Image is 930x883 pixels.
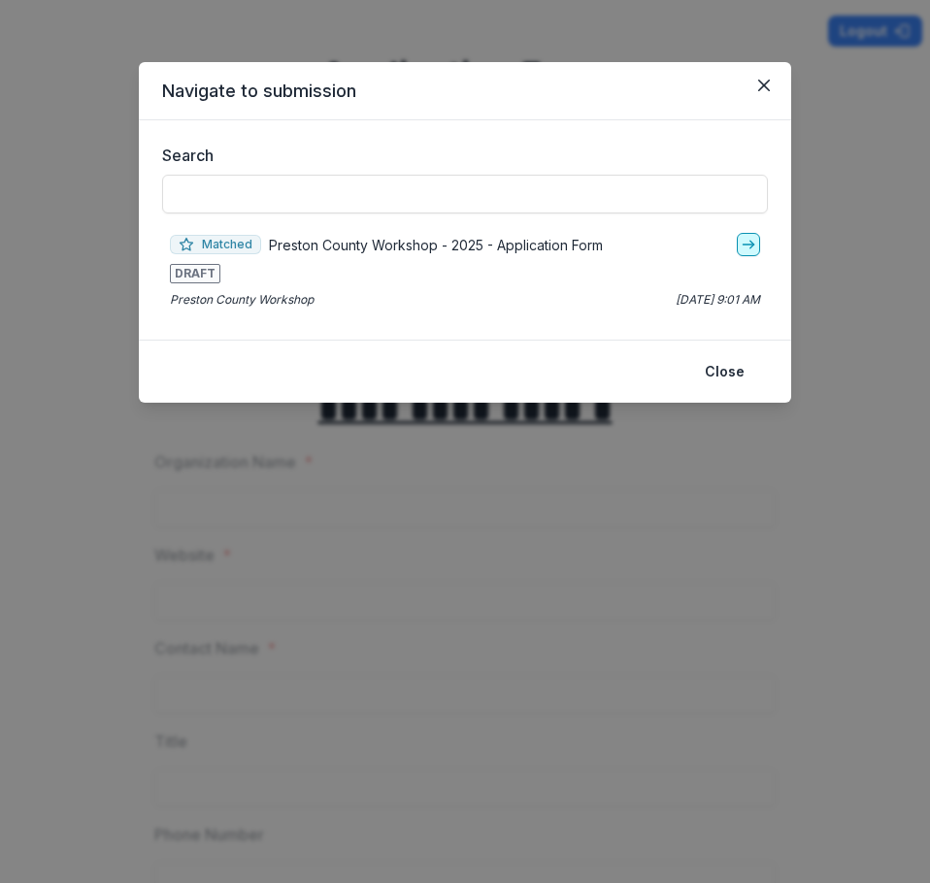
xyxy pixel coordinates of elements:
button: Close [748,70,780,101]
p: Preston County Workshop - 2025 - Application Form [269,235,603,255]
p: [DATE] 9:01 AM [676,291,760,309]
label: Search [162,144,756,167]
p: Preston County Workshop [170,291,314,309]
span: DRAFT [170,264,220,283]
header: Navigate to submission [139,62,791,120]
button: Close [693,356,756,387]
span: Matched [170,235,261,254]
a: go-to [737,233,760,256]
